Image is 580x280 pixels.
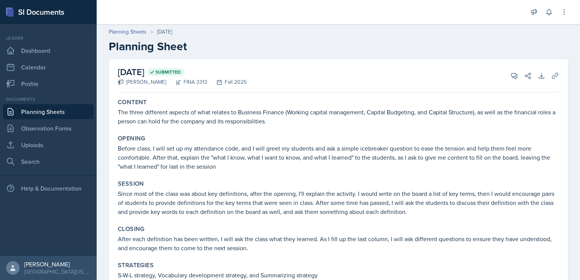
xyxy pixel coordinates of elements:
p: S-W-L strategy, Vocabulary development strategy, and Summarizing strategy [118,271,559,280]
a: Calendar [3,60,94,75]
div: [GEOGRAPHIC_DATA][US_STATE] [24,268,91,275]
a: Dashboard [3,43,94,58]
a: Planning Sheets [3,104,94,119]
div: [PERSON_NAME] [24,260,91,268]
div: [DATE] [157,28,172,36]
a: Planning Sheets [109,28,147,36]
label: Opening [118,135,145,142]
h2: [DATE] [118,65,247,79]
div: Leader [3,35,94,42]
p: Since most of the class was about key definitions, after the opening, I'll explain the activity. ... [118,189,559,216]
h2: Planning Sheet [109,40,568,53]
p: Before class, I will set up my attendance code, and I will greet my students and ask a simple ice... [118,144,559,171]
a: Uploads [3,137,94,152]
label: Strategies [118,262,154,269]
label: Content [118,98,147,106]
a: Search [3,154,94,169]
div: [PERSON_NAME] [118,78,166,86]
div: Help & Documentation [3,181,94,196]
a: Observation Forms [3,121,94,136]
label: Session [118,180,144,188]
p: The three different aspects of what relates to Business Finance (Working capital management, Capi... [118,108,559,126]
label: Closing [118,225,145,233]
span: Submitted [156,69,181,75]
div: FINA 3313 [166,78,207,86]
a: Profile [3,76,94,91]
div: Fall 2025 [207,78,247,86]
div: Documents [3,96,94,103]
p: After each definition has been written, I will ask the class what they learned. As I fill up the ... [118,234,559,252]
